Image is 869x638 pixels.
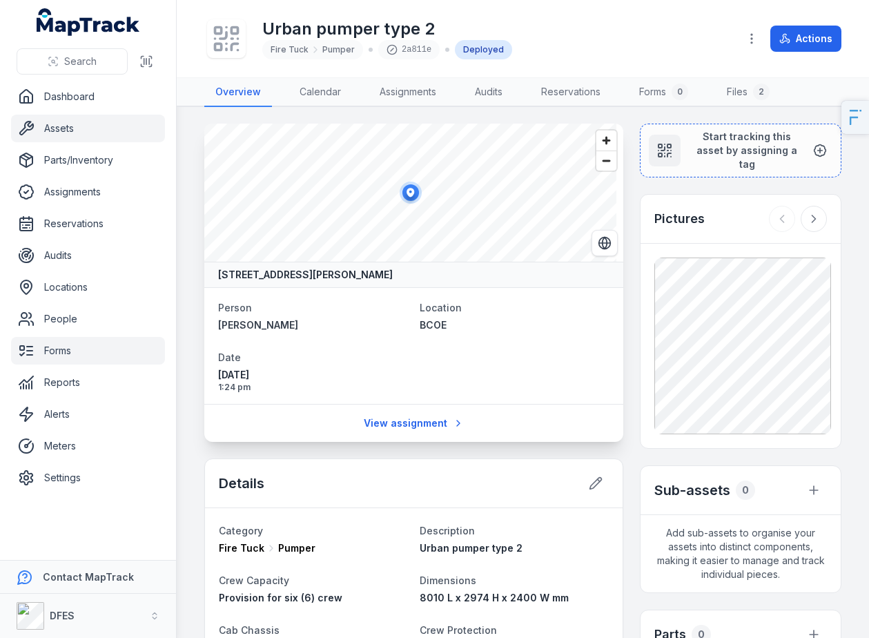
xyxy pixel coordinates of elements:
span: 8010 L x 2974 H x 2400 W mm [420,592,569,603]
span: Date [218,351,241,363]
h1: Urban pumper type 2 [262,18,512,40]
span: 1:24 pm [218,382,409,393]
span: Fire Tuck [271,44,309,55]
a: Locations [11,273,165,301]
a: View assignment [355,410,473,436]
a: MapTrack [37,8,140,36]
span: Category [219,525,263,536]
span: [DATE] [218,368,409,382]
span: Description [420,525,475,536]
span: Location [420,302,462,313]
time: 14/10/2025, 1:24:54 pm [218,368,409,393]
span: Crew Protection [420,624,497,636]
span: Cab Chassis [219,624,280,636]
a: Forms0 [628,78,699,107]
a: Assets [11,115,165,142]
a: Overview [204,78,272,107]
button: Zoom out [596,151,616,171]
span: Pumper [278,541,315,555]
span: Fire Tuck [219,541,264,555]
h2: Sub-assets [654,481,730,500]
span: Add sub-assets to organise your assets into distinct components, making it easier to manage and t... [641,515,841,592]
div: 0 [736,481,755,500]
a: Calendar [289,78,352,107]
h2: Details [219,474,264,493]
span: Crew Capacity [219,574,289,586]
a: Audits [464,78,514,107]
span: BCOE [420,319,447,331]
button: Start tracking this asset by assigning a tag [640,124,841,177]
a: BCOE [420,318,610,332]
button: Zoom in [596,130,616,151]
button: Search [17,48,128,75]
a: People [11,305,165,333]
span: Dimensions [420,574,476,586]
a: Settings [11,464,165,492]
a: Audits [11,242,165,269]
a: Assignments [11,178,165,206]
span: Person [218,302,252,313]
button: Actions [770,26,841,52]
div: Deployed [455,40,512,59]
h3: Pictures [654,209,705,229]
a: Assignments [369,78,447,107]
span: Provision for six (6) crew [219,592,342,603]
strong: DFES [50,610,75,621]
a: Forms [11,337,165,365]
span: Urban pumper type 2 [420,542,523,554]
a: Reservations [11,210,165,238]
a: Meters [11,432,165,460]
span: Search [64,55,97,68]
a: [PERSON_NAME] [218,318,409,332]
span: Pumper [322,44,355,55]
span: Start tracking this asset by assigning a tag [692,130,802,171]
strong: Contact MapTrack [43,571,134,583]
canvas: Map [204,124,616,262]
a: Dashboard [11,83,165,110]
a: Reports [11,369,165,396]
button: Switch to Satellite View [592,230,618,256]
a: Files2 [716,78,781,107]
a: Alerts [11,400,165,428]
div: 0 [672,84,688,100]
strong: [STREET_ADDRESS][PERSON_NAME] [218,268,393,282]
a: Parts/Inventory [11,146,165,174]
a: Reservations [530,78,612,107]
div: 2 [753,84,770,100]
div: 2a811e [378,40,440,59]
